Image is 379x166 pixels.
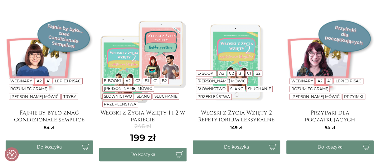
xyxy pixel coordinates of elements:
[229,71,234,76] a: C2
[104,94,132,99] a: Słownictwo
[99,148,187,161] button: Do koszyka
[10,94,59,99] a: [PERSON_NAME] mówić
[126,78,131,83] a: A2
[55,79,81,83] a: Lepiej pisać
[291,79,313,83] a: Webinary
[6,140,93,154] button: Do koszyka
[291,86,328,91] a: Rozumieć gramę
[238,71,242,76] a: B1
[325,125,335,130] span: 54
[327,79,331,83] a: A1
[137,94,150,99] a: Slang
[10,86,47,91] a: Rozumieć gramę
[153,78,158,83] a: C1
[197,94,230,99] a: Przekleństwa
[135,78,140,83] a: C2
[130,122,156,131] del: 246
[248,86,271,91] a: Słuchanie
[193,140,280,154] button: Do koszyka
[193,110,280,122] a: Włoski z Życia Wzięty 2 Repetytorium leksykalne
[7,150,17,159] img: Revisit consent button
[336,79,362,83] a: Lepiej pisać
[37,79,42,83] a: A2
[247,71,251,76] a: C1
[145,78,149,83] a: B1
[44,125,54,130] span: 54
[7,150,17,159] button: Preferencje co do zgód
[104,86,152,91] a: [PERSON_NAME] mówić
[230,125,242,130] span: 149
[10,79,32,83] a: Webinary
[99,110,187,122] a: Włoski z Życia Wzięty 1 i 2 w pakiecie
[230,86,243,91] a: Slang
[318,79,323,83] a: A2
[291,94,339,99] a: [PERSON_NAME] mówić
[63,94,76,99] a: Tryby
[197,79,246,83] a: [PERSON_NAME] mówić
[286,110,374,122] a: Przyimki dla początkujących
[162,78,167,83] a: B2
[344,94,363,99] a: Przyimki
[286,140,374,154] button: Do koszyka
[154,94,177,99] a: Słuchanie
[219,71,224,76] a: A2
[6,110,93,122] a: Fajnie by było znać condizionale semplice
[46,79,50,83] a: A1
[197,71,215,76] a: E-booki
[255,71,260,76] a: B2
[197,86,226,91] a: Słownictwo
[104,78,121,83] a: E-booki
[130,131,156,145] ins: 199
[104,102,136,106] a: Przekleństwa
